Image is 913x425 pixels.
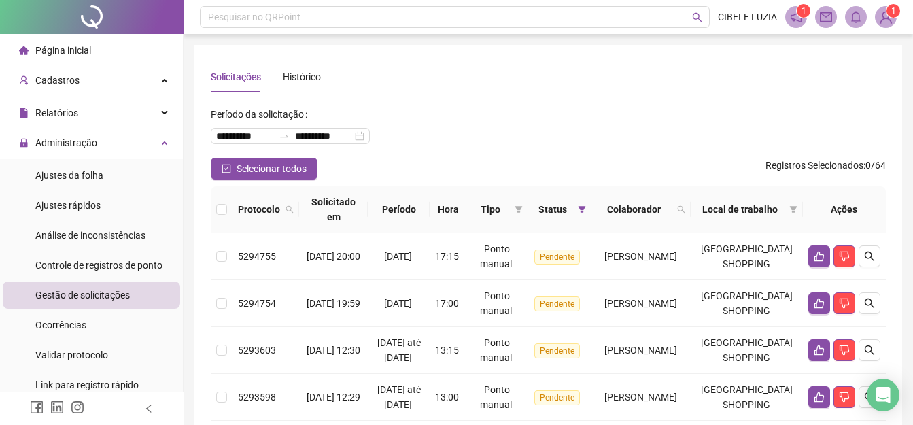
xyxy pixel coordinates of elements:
[787,199,800,220] span: filter
[604,298,677,309] span: [PERSON_NAME]
[691,233,803,280] td: [GEOGRAPHIC_DATA] SHOPPING
[35,260,162,271] span: Controle de registros de ponto
[435,251,459,262] span: 17:15
[864,298,875,309] span: search
[480,290,512,316] span: Ponto manual
[144,404,154,413] span: left
[71,401,84,414] span: instagram
[480,384,512,410] span: Ponto manual
[814,345,825,356] span: like
[839,392,850,403] span: dislike
[35,290,130,301] span: Gestão de solicitações
[286,205,294,214] span: search
[864,251,875,262] span: search
[279,131,290,141] span: swap-right
[677,205,685,214] span: search
[891,6,896,16] span: 1
[307,251,360,262] span: [DATE] 20:00
[808,202,880,217] div: Ações
[35,200,101,211] span: Ajustes rápidos
[35,75,80,86] span: Cadastros
[534,250,580,265] span: Pendente
[696,202,784,217] span: Local de trabalho
[814,298,825,309] span: like
[279,131,290,141] span: to
[35,170,103,181] span: Ajustes da folha
[35,137,97,148] span: Administração
[222,164,231,173] span: check-square
[814,392,825,403] span: like
[211,158,317,180] button: Selecionar todos
[691,374,803,421] td: [GEOGRAPHIC_DATA] SHOPPING
[691,327,803,374] td: [GEOGRAPHIC_DATA] SHOPPING
[534,390,580,405] span: Pendente
[850,11,862,23] span: bell
[604,345,677,356] span: [PERSON_NAME]
[790,11,802,23] span: notification
[238,251,276,262] span: 5294755
[307,392,360,403] span: [DATE] 12:29
[515,205,523,214] span: filter
[211,103,313,125] label: Período da solicitação
[691,280,803,327] td: [GEOGRAPHIC_DATA] SHOPPING
[789,205,797,214] span: filter
[384,251,412,262] span: [DATE]
[238,345,276,356] span: 5293603
[35,350,108,360] span: Validar protocolo
[839,345,850,356] span: dislike
[820,11,832,23] span: mail
[435,298,459,309] span: 17:00
[19,46,29,55] span: home
[238,202,280,217] span: Protocolo
[19,75,29,85] span: user-add
[512,199,526,220] span: filter
[797,4,810,18] sup: 1
[283,69,321,84] div: Histórico
[597,202,672,217] span: Colaborador
[283,199,296,220] span: search
[480,243,512,269] span: Ponto manual
[718,10,777,24] span: CIBELE LUZIA
[30,401,44,414] span: facebook
[765,160,863,171] span: Registros Selecionados
[578,205,586,214] span: filter
[377,384,421,410] span: [DATE] até [DATE]
[238,392,276,403] span: 5293598
[430,186,466,233] th: Hora
[575,199,589,220] span: filter
[35,230,145,241] span: Análise de inconsistências
[299,186,368,233] th: Solicitado em
[864,392,875,403] span: search
[534,343,580,358] span: Pendente
[384,298,412,309] span: [DATE]
[35,320,86,330] span: Ocorrências
[534,202,572,217] span: Status
[435,392,459,403] span: 13:00
[472,202,509,217] span: Tipo
[839,251,850,262] span: dislike
[867,379,899,411] div: Open Intercom Messenger
[802,6,806,16] span: 1
[35,45,91,56] span: Página inicial
[876,7,896,27] img: 73019
[377,337,421,363] span: [DATE] até [DATE]
[50,401,64,414] span: linkedin
[19,108,29,118] span: file
[35,107,78,118] span: Relatórios
[307,345,360,356] span: [DATE] 12:30
[435,345,459,356] span: 13:15
[368,186,430,233] th: Período
[480,337,512,363] span: Ponto manual
[864,345,875,356] span: search
[839,298,850,309] span: dislike
[765,158,886,180] span: : 0 / 64
[307,298,360,309] span: [DATE] 19:59
[211,69,261,84] div: Solicitações
[604,251,677,262] span: [PERSON_NAME]
[238,298,276,309] span: 5294754
[237,161,307,176] span: Selecionar todos
[692,12,702,22] span: search
[674,199,688,220] span: search
[814,251,825,262] span: like
[35,379,139,390] span: Link para registro rápido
